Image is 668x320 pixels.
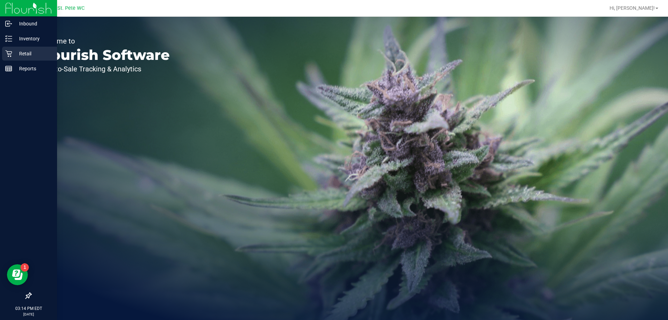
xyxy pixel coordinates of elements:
[57,5,85,11] span: St. Pete WC
[610,5,655,11] span: Hi, [PERSON_NAME]!
[38,65,170,72] p: Seed-to-Sale Tracking & Analytics
[5,20,12,27] inline-svg: Inbound
[5,35,12,42] inline-svg: Inventory
[3,312,54,317] p: [DATE]
[5,50,12,57] inline-svg: Retail
[21,263,29,272] iframe: Resource center unread badge
[12,64,54,73] p: Reports
[5,65,12,72] inline-svg: Reports
[3,305,54,312] p: 03:14 PM EDT
[12,19,54,28] p: Inbound
[38,48,170,62] p: Flourish Software
[38,38,170,45] p: Welcome to
[7,264,28,285] iframe: Resource center
[12,34,54,43] p: Inventory
[12,49,54,58] p: Retail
